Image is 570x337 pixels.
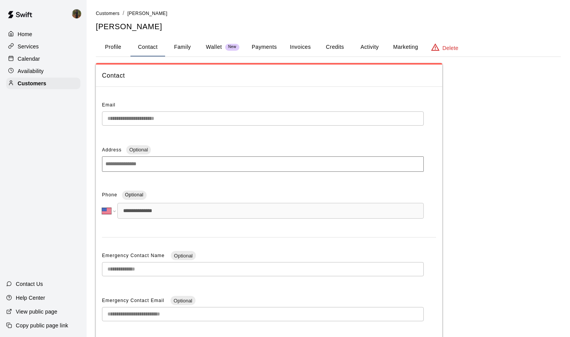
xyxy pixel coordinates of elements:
[102,111,424,126] div: The email of an existing customer can only be changed by the customer themselves at https://book....
[126,147,151,153] span: Optional
[246,38,283,56] button: Payments
[18,67,44,75] p: Availability
[18,30,32,38] p: Home
[18,43,39,50] p: Services
[102,253,166,258] span: Emergency Contact Name
[6,28,80,40] a: Home
[6,78,80,89] a: Customers
[16,294,45,302] p: Help Center
[123,9,124,17] li: /
[6,65,80,77] a: Availability
[283,38,318,56] button: Invoices
[130,38,165,56] button: Contact
[165,38,200,56] button: Family
[206,43,222,51] p: Wallet
[171,253,196,259] span: Optional
[352,38,387,56] button: Activity
[18,80,46,87] p: Customers
[170,298,195,304] span: Optional
[96,10,120,16] a: Customers
[6,53,80,65] a: Calendar
[387,38,424,56] button: Marketing
[16,308,57,315] p: View public page
[18,55,40,63] p: Calendar
[70,6,87,22] div: Mike Thatcher
[16,322,68,329] p: Copy public page link
[16,280,43,288] p: Contact Us
[125,192,144,198] span: Optional
[102,298,166,303] span: Emergency Contact Email
[318,38,352,56] button: Credits
[127,11,167,16] span: [PERSON_NAME]
[96,38,561,56] div: basic tabs example
[443,44,458,52] p: Delete
[96,22,561,32] h5: [PERSON_NAME]
[96,11,120,16] span: Customers
[102,189,117,201] span: Phone
[225,45,239,50] span: New
[72,9,81,18] img: Mike Thatcher
[102,102,115,108] span: Email
[102,147,122,153] span: Address
[96,9,561,18] nav: breadcrumb
[96,38,130,56] button: Profile
[6,41,80,52] a: Services
[102,71,436,81] span: Contact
